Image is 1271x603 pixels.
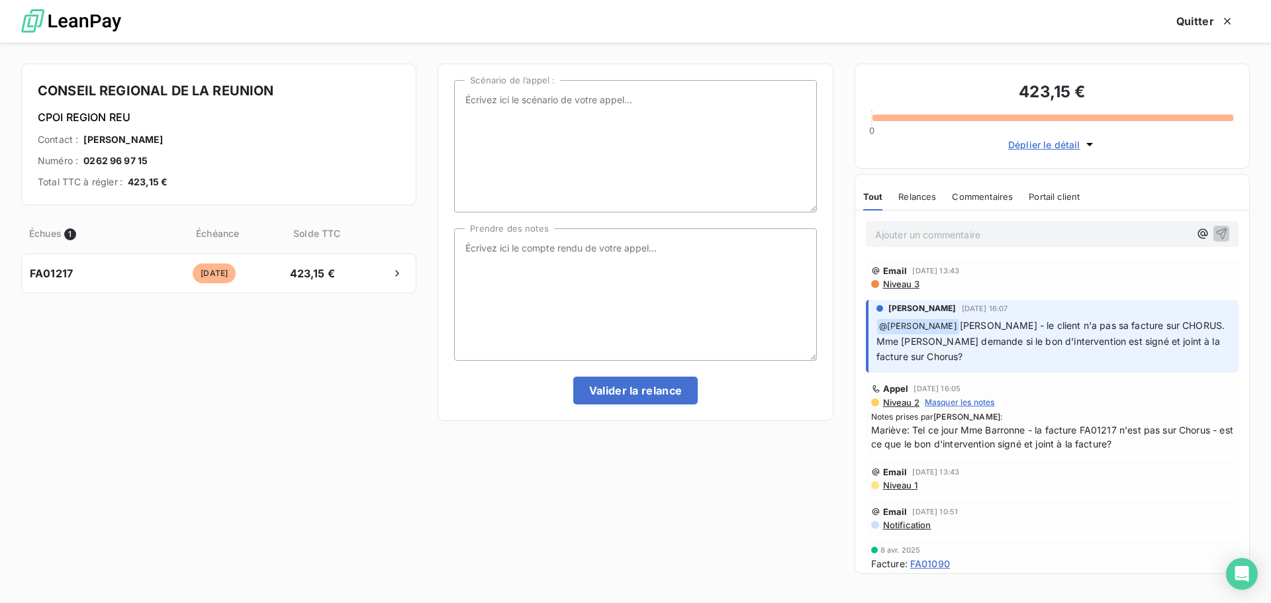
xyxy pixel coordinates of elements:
span: @ [PERSON_NAME] [877,319,959,334]
span: 423,15 € [128,175,167,189]
span: Niveau 1 [882,480,918,490]
span: Total TTC à régler : [38,175,122,189]
span: 1 [64,228,76,240]
h4: CONSEIL REGIONAL DE LA REUNION [38,80,400,101]
span: Relances [898,191,936,202]
span: 0 [869,125,874,136]
span: Échéance [156,226,279,240]
span: Déplier le détail [1008,138,1080,152]
img: logo LeanPay [21,3,121,40]
span: Solde TTC [282,226,352,240]
span: Email [883,265,908,276]
button: Déplier le détail [1004,137,1100,152]
h3: 423,15 € [871,80,1233,107]
span: Paiement reçu [871,573,935,587]
h6: CPOI REGION REU [38,109,400,125]
span: [DATE] 16:05 [914,385,961,393]
span: Portail client [1029,191,1080,202]
span: 1 692,60 € [937,573,986,587]
span: Niveau 3 [882,279,919,289]
span: [PERSON_NAME] [83,133,163,146]
span: [DATE] 13:43 [912,468,959,476]
span: Contact : [38,133,78,146]
span: [DATE] 16:07 [962,304,1008,312]
span: [PERSON_NAME] - le client n'a pas sa facture sur CHORUS. Mme [PERSON_NAME] demande si le bon d'in... [876,320,1228,362]
button: Quitter [1160,7,1250,35]
span: Notification [882,520,931,530]
span: Masquer les notes [925,396,995,408]
span: 423,15 € [277,265,347,281]
span: Commentaires [952,191,1013,202]
span: Tout [863,191,883,202]
button: Valider la relance [573,377,698,404]
span: Facture : [871,557,908,571]
span: Appel [883,383,909,394]
span: Niveau 2 [882,397,919,408]
span: Mariève: Tel ce jour Mme Barronne - la facture FA01217 n'est pas sur Chorus - est ce que le bon d... [871,423,1233,451]
span: FA01090 [910,557,950,571]
span: [PERSON_NAME] [888,302,957,314]
span: [PERSON_NAME] [933,412,1000,422]
span: [DATE] 13:43 [912,267,959,275]
span: Échues [29,226,62,240]
span: Email [883,506,908,517]
span: 0262 96 97 15 [83,154,148,167]
span: [DATE] [193,263,236,283]
span: Numéro : [38,154,78,167]
div: Open Intercom Messenger [1226,558,1258,590]
span: 8 avr. 2025 [880,546,921,554]
span: FA01217 [30,265,73,281]
span: Email [883,467,908,477]
span: Notes prises par : [871,411,1233,423]
span: [DATE] 10:51 [912,508,958,516]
